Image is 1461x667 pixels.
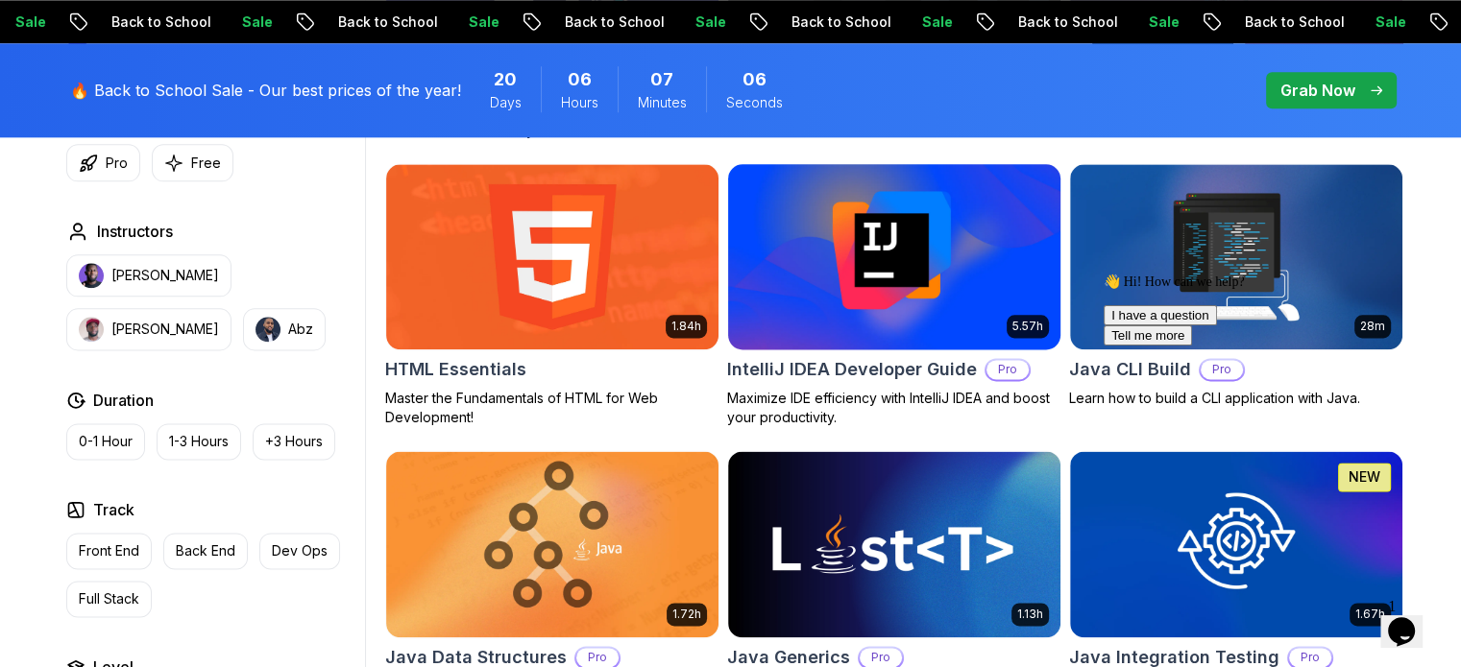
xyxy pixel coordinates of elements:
[906,12,967,32] p: Sale
[576,648,619,667] p: Pro
[494,66,517,93] span: 20 Days
[775,12,906,32] p: Back to School
[66,308,231,350] button: instructor img[PERSON_NAME]
[243,308,326,350] button: instructor imgAbz
[288,320,313,339] p: Abz
[79,263,104,288] img: instructor img
[1280,79,1355,102] p: Grab Now
[8,8,353,80] div: 👋 Hi! How can we help?I have a questionTell me more
[743,66,767,93] span: 6 Seconds
[66,254,231,297] button: instructor img[PERSON_NAME]
[1355,607,1385,622] p: 1.67h
[986,360,1029,379] p: Pro
[256,317,280,342] img: instructor img
[66,423,145,460] button: 0-1 Hour
[1289,648,1331,667] p: Pro
[8,60,96,80] button: Tell me more
[727,356,977,383] h2: IntelliJ IDEA Developer Guide
[719,159,1068,354] img: IntelliJ IDEA Developer Guide card
[561,93,598,112] span: Hours
[163,533,248,569] button: Back End
[671,319,701,334] p: 1.84h
[679,12,741,32] p: Sale
[1359,12,1421,32] p: Sale
[79,317,104,342] img: instructor img
[490,93,522,112] span: Days
[8,39,121,60] button: I have a question
[95,12,226,32] p: Back to School
[1380,590,1442,648] iframe: chat widget
[1070,451,1402,637] img: Java Integration Testing card
[1012,319,1043,334] p: 5.57h
[66,533,152,569] button: Front End
[638,93,687,112] span: Minutes
[111,266,219,285] p: [PERSON_NAME]
[1069,389,1403,408] p: Learn how to build a CLI application with Java.
[726,93,783,112] span: Seconds
[322,12,452,32] p: Back to School
[385,356,526,383] h2: HTML Essentials
[226,12,287,32] p: Sale
[93,498,134,521] h2: Track
[79,541,139,560] p: Front End
[111,320,219,339] p: [PERSON_NAME]
[1229,12,1359,32] p: Back to School
[70,79,461,102] p: 🔥 Back to School Sale - Our best prices of the year!
[1070,164,1402,350] img: Java CLI Build card
[66,581,152,617] button: Full Stack
[1017,607,1043,622] p: 1.13h
[106,154,128,173] p: Pro
[1132,12,1194,32] p: Sale
[66,144,140,181] button: Pro
[728,451,1060,637] img: Java Generics card
[79,589,139,608] p: Full Stack
[568,66,592,93] span: 6 Hours
[1002,12,1132,32] p: Back to School
[253,423,335,460] button: +3 Hours
[386,164,718,350] img: HTML Essentials card
[8,9,148,23] span: 👋 Hi! How can we help?
[97,220,173,243] h2: Instructors
[1069,356,1191,383] h2: Java CLI Build
[152,144,233,181] button: Free
[93,389,154,412] h2: Duration
[265,432,323,451] p: +3 Hours
[1096,266,1442,581] iframe: chat widget
[259,533,340,569] button: Dev Ops
[385,389,719,427] p: Master the Fundamentals of HTML for Web Development!
[650,66,673,93] span: 7 Minutes
[191,154,221,173] p: Free
[272,541,328,560] p: Dev Ops
[727,389,1061,427] p: Maximize IDE efficiency with IntelliJ IDEA and boost your productivity.
[157,423,241,460] button: 1-3 Hours
[1069,163,1403,409] a: Java CLI Build card28mJava CLI BuildProLearn how to build a CLI application with Java.
[727,163,1061,428] a: IntelliJ IDEA Developer Guide card5.57hIntelliJ IDEA Developer GuideProMaximize IDE efficiency wi...
[169,432,229,451] p: 1-3 Hours
[452,12,514,32] p: Sale
[176,541,235,560] p: Back End
[79,432,133,451] p: 0-1 Hour
[860,648,902,667] p: Pro
[385,163,719,428] a: HTML Essentials card1.84hHTML EssentialsMaster the Fundamentals of HTML for Web Development!
[386,451,718,637] img: Java Data Structures card
[548,12,679,32] p: Back to School
[672,607,701,622] p: 1.72h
